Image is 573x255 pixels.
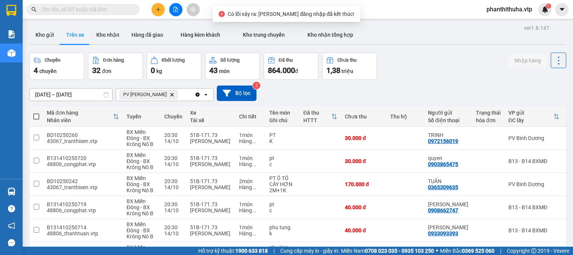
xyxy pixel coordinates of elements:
input: Tìm tên, số ĐT hoặc mã đơn [42,5,131,14]
button: file-add [169,3,182,16]
input: Select a date range. [30,89,112,101]
span: Cung cấp máy in - giấy in: [280,247,339,255]
button: Trên xe [60,26,90,44]
div: 20:30 [164,178,182,184]
span: message [8,239,15,246]
span: BX Miền Đông - BX Krông Nô B [127,175,153,193]
span: ... [252,207,256,213]
img: warehouse-icon [8,188,15,196]
div: Khối lượng [162,58,185,63]
div: Trạng thái [476,110,501,116]
button: Số lượng43món [205,53,260,80]
th: Toggle SortBy [505,107,563,127]
span: PV Gia Nghĩa, close by backspace [120,90,178,99]
div: B131410250719 [47,201,119,207]
div: B13 - B14 BXMĐ [508,204,559,210]
button: Chuyến4chuyến [29,53,84,80]
div: Hàng thông thường [239,207,262,213]
div: 20:30 [164,155,182,161]
div: Chưa thu [337,58,357,63]
div: TRINH [428,132,468,138]
div: 51B-171.73 [190,201,232,207]
button: aim [187,3,200,16]
span: ⚪️ [436,249,438,252]
div: 51B-171.73 [190,224,232,230]
div: Tài xế [190,117,232,123]
div: [PERSON_NAME] [190,230,232,236]
span: 4 [34,66,38,75]
strong: 0708 023 035 - 0935 103 250 [365,248,434,254]
div: ver 1.8.147 [524,24,549,32]
span: BX Miền Đông - BX Krông Nô B [127,198,153,216]
span: 0 [151,66,155,75]
div: pt [269,201,296,207]
div: 0908662747 [428,207,458,213]
div: Số điện thoại [428,117,468,123]
span: phanthithuha.vtp [480,5,538,14]
div: 14/10 [164,161,182,167]
div: TUÂN [428,178,468,184]
div: Xe [190,110,232,116]
div: 14/10 [164,230,182,236]
div: K [269,138,296,144]
div: Hàng thông thường [239,230,262,236]
button: Bộ lọc [217,86,256,101]
div: Số lượng [220,58,239,63]
span: Có lỗi xảy ra: [PERSON_NAME] đăng nhập đã kết thúc! [228,11,354,17]
span: PV Gia Nghĩa [123,92,167,98]
div: 30.000 đ [345,135,383,141]
div: Đã thu [279,58,293,63]
div: 30.000 đ [345,158,383,164]
div: Hàng thông thường [239,138,262,144]
span: plus [156,7,161,12]
span: copyright [531,248,536,253]
div: 14/10 [164,184,182,190]
div: Chưa thu [345,114,383,120]
div: 20:30 [164,201,182,207]
div: 14/10 [164,138,182,144]
div: B131410250714 [47,224,119,230]
img: warehouse-icon [8,49,15,57]
img: icon-new-feature [542,6,548,13]
div: hồng minh [428,201,468,207]
div: c [269,161,296,167]
div: 48806_congphat.vtp [47,161,119,167]
span: 864.000 [268,66,295,75]
sup: 3 [253,82,260,89]
svg: open [203,92,209,98]
strong: 0369 525 060 [462,248,494,254]
div: B131410250720 [47,155,119,161]
div: PT [269,132,296,138]
button: Hàng đã giao [125,26,169,44]
button: plus [151,3,165,16]
svg: Delete [170,92,174,97]
div: pt [269,155,296,161]
div: Nhân viên [47,117,113,123]
div: 170.000 đ [345,181,383,187]
span: Hỗ trợ kỹ thuật: [198,247,268,255]
div: ĐC lấy [508,117,553,123]
div: 14/10 [164,207,182,213]
strong: 1900 633 818 [235,248,268,254]
div: Thu hộ [390,114,420,120]
div: Người gửi [428,110,468,116]
div: Đơn hàng [103,58,124,63]
div: Chi tiết [239,114,262,120]
div: VP gửi [508,110,553,116]
div: 48806_congphat.vtp [47,207,119,213]
span: BX Miền Đông - BX Krông Nô B [127,152,153,170]
div: 48806_thanhtuan.vtp [47,230,119,236]
div: B13 - B14 BXMĐ [508,158,559,164]
div: c [269,207,296,213]
span: Kho trung chuyển [243,32,285,38]
div: 20:30 [164,132,182,138]
span: BX Miền Đông - BX Krông Nô B [127,221,153,239]
span: 1 [547,3,550,9]
div: 51B-171.73 [190,178,232,184]
button: Đơn hàng32đơn [88,53,143,80]
span: aim [190,7,196,12]
div: Ghi chú [269,117,296,123]
div: Chuyến [45,58,60,63]
div: 0365309635 [428,184,458,190]
div: k [269,230,296,236]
